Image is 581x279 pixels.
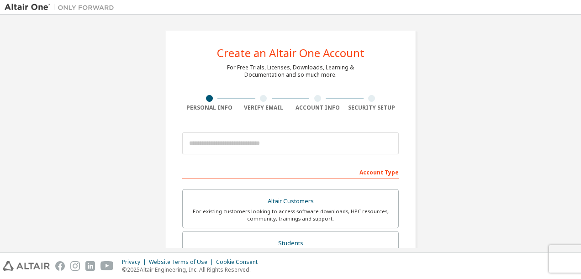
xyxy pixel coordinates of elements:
div: For Free Trials, Licenses, Downloads, Learning & Documentation and so much more. [227,64,354,79]
div: Students [188,237,393,250]
p: © 2025 Altair Engineering, Inc. All Rights Reserved. [122,266,263,274]
img: linkedin.svg [85,261,95,271]
div: Privacy [122,258,149,266]
img: Altair One [5,3,119,12]
div: Account Type [182,164,399,179]
img: altair_logo.svg [3,261,50,271]
div: Altair Customers [188,195,393,208]
div: For existing customers looking to access software downloads, HPC resources, community, trainings ... [188,208,393,222]
div: Website Terms of Use [149,258,216,266]
div: Account Info [290,104,345,111]
img: youtube.svg [100,261,114,271]
div: Verify Email [237,104,291,111]
div: Create an Altair One Account [217,47,364,58]
div: Security Setup [345,104,399,111]
img: facebook.svg [55,261,65,271]
div: Cookie Consent [216,258,263,266]
div: Personal Info [182,104,237,111]
img: instagram.svg [70,261,80,271]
